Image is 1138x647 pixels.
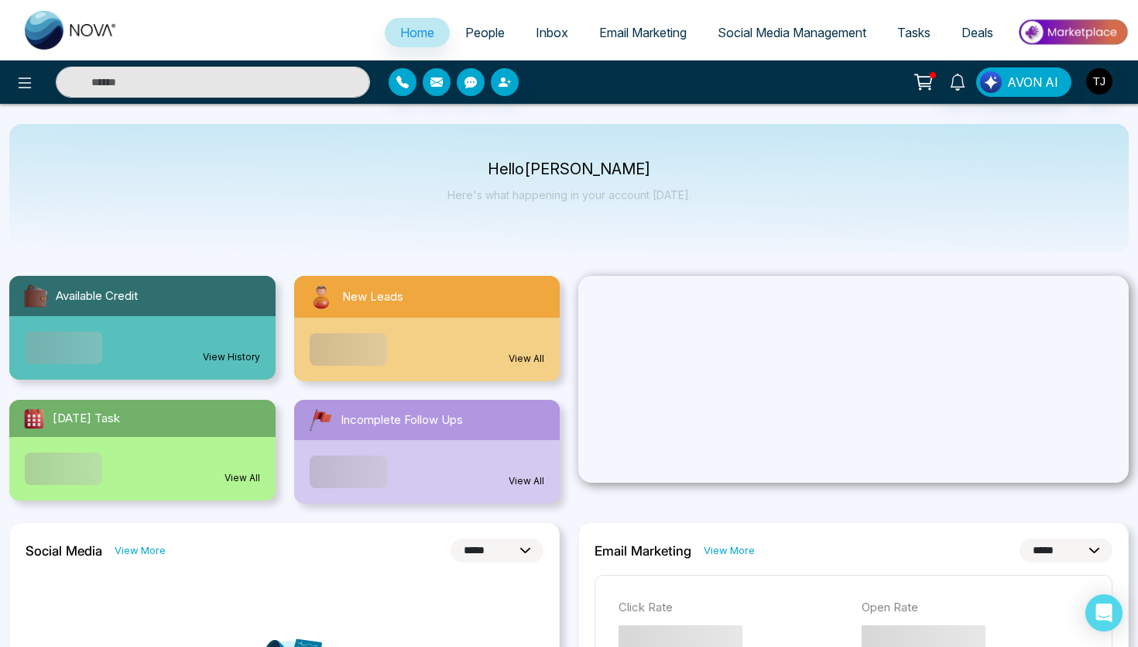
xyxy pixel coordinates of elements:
[307,406,334,434] img: followUps.svg
[25,11,118,50] img: Nova CRM Logo
[509,352,544,366] a: View All
[1016,15,1129,50] img: Market-place.gif
[53,410,120,428] span: [DATE] Task
[225,471,260,485] a: View All
[584,18,702,47] a: Email Marketing
[447,188,691,201] p: Here's what happening in your account [DATE].
[285,400,570,504] a: Incomplete Follow UpsView All
[704,543,755,558] a: View More
[1007,73,1058,91] span: AVON AI
[465,25,505,40] span: People
[897,25,931,40] span: Tasks
[447,163,691,176] p: Hello [PERSON_NAME]
[520,18,584,47] a: Inbox
[450,18,520,47] a: People
[26,543,102,559] h2: Social Media
[862,599,1089,617] p: Open Rate
[509,474,544,488] a: View All
[203,350,260,364] a: View History
[385,18,450,47] a: Home
[980,71,1002,93] img: Lead Flow
[536,25,568,40] span: Inbox
[961,25,993,40] span: Deals
[22,282,50,310] img: availableCredit.svg
[115,543,166,558] a: View More
[976,67,1071,97] button: AVON AI
[342,288,403,306] span: New Leads
[702,18,882,47] a: Social Media Management
[400,25,434,40] span: Home
[882,18,946,47] a: Tasks
[1086,68,1112,95] img: User Avatar
[341,411,463,429] span: Incomplete Follow Ups
[307,282,336,311] img: newLeads.svg
[599,25,687,40] span: Email Marketing
[595,543,691,559] h2: Email Marketing
[718,25,866,40] span: Social Media Management
[22,406,46,431] img: todayTask.svg
[285,276,570,381] a: New LeadsView All
[1085,594,1123,632] div: Open Intercom Messenger
[56,287,138,305] span: Available Credit
[619,599,846,617] p: Click Rate
[946,18,1009,47] a: Deals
